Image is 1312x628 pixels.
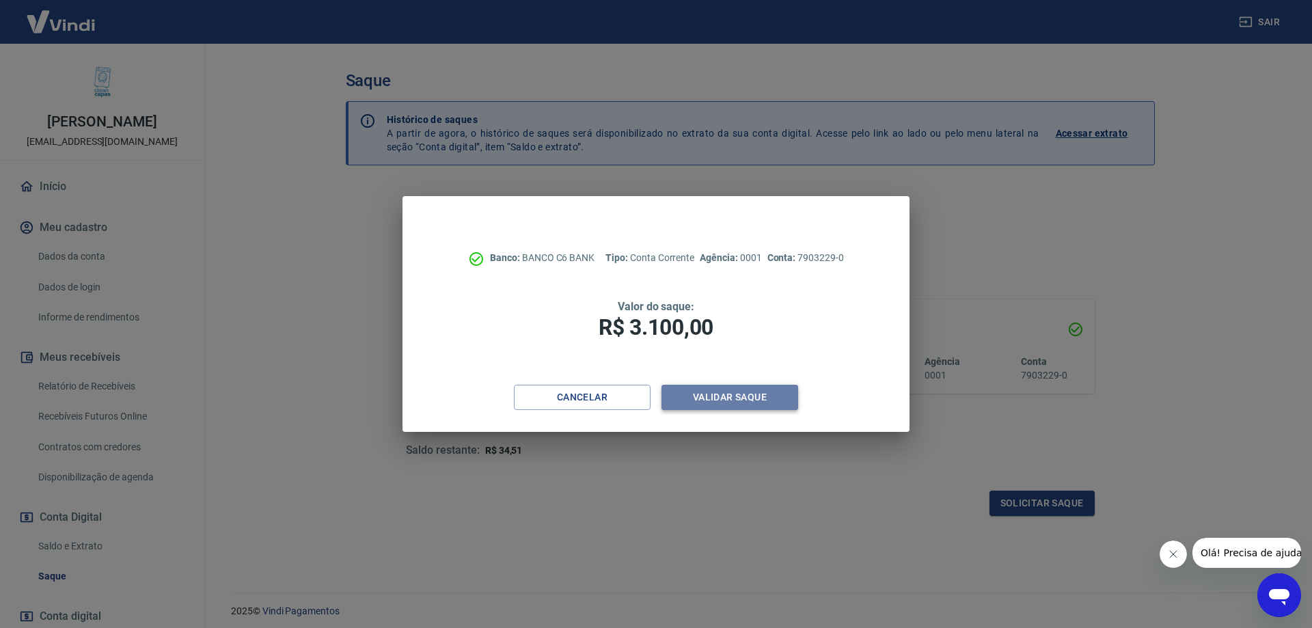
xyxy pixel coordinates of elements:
[605,252,630,263] span: Tipo:
[767,252,798,263] span: Conta:
[490,252,522,263] span: Banco:
[700,251,761,265] p: 0001
[700,252,740,263] span: Agência:
[490,251,594,265] p: BANCO C6 BANK
[514,385,651,410] button: Cancelar
[8,10,115,21] span: Olá! Precisa de ajuda?
[767,251,844,265] p: 7903229-0
[661,385,798,410] button: Validar saque
[599,314,713,340] span: R$ 3.100,00
[618,300,694,313] span: Valor do saque:
[605,251,694,265] p: Conta Corrente
[1257,573,1301,617] iframe: Botão para abrir a janela de mensagens
[1160,541,1187,568] iframe: Fechar mensagem
[1192,538,1301,568] iframe: Mensagem da empresa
